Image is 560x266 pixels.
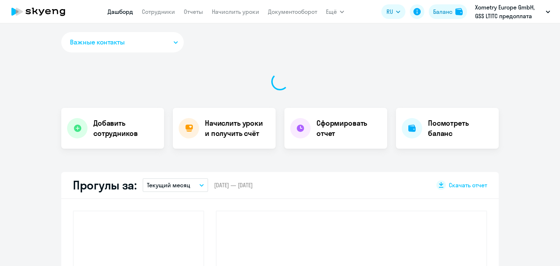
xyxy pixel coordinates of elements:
[212,8,259,15] a: Начислить уроки
[471,3,554,20] button: Xometry Europe GmbH, GSS LTITC предоплата (временно)
[205,118,268,138] h4: Начислить уроки и получить счёт
[326,4,344,19] button: Ещё
[316,118,381,138] h4: Сформировать отчет
[147,181,190,189] p: Текущий месяц
[381,4,405,19] button: RU
[326,7,337,16] span: Ещё
[70,38,125,47] span: Важные контакты
[108,8,133,15] a: Дашборд
[455,8,463,15] img: balance
[214,181,253,189] span: [DATE] — [DATE]
[475,3,543,20] p: Xometry Europe GmbH, GSS LTITC предоплата (временно)
[184,8,203,15] a: Отчеты
[429,4,467,19] button: Балансbalance
[61,32,184,52] button: Важные контакты
[143,178,208,192] button: Текущий месяц
[433,7,452,16] div: Баланс
[142,8,175,15] a: Сотрудники
[428,118,493,138] h4: Посмотреть баланс
[93,118,158,138] h4: Добавить сотрудников
[73,178,137,192] h2: Прогулы за:
[386,7,393,16] span: RU
[449,181,487,189] span: Скачать отчет
[268,8,317,15] a: Документооборот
